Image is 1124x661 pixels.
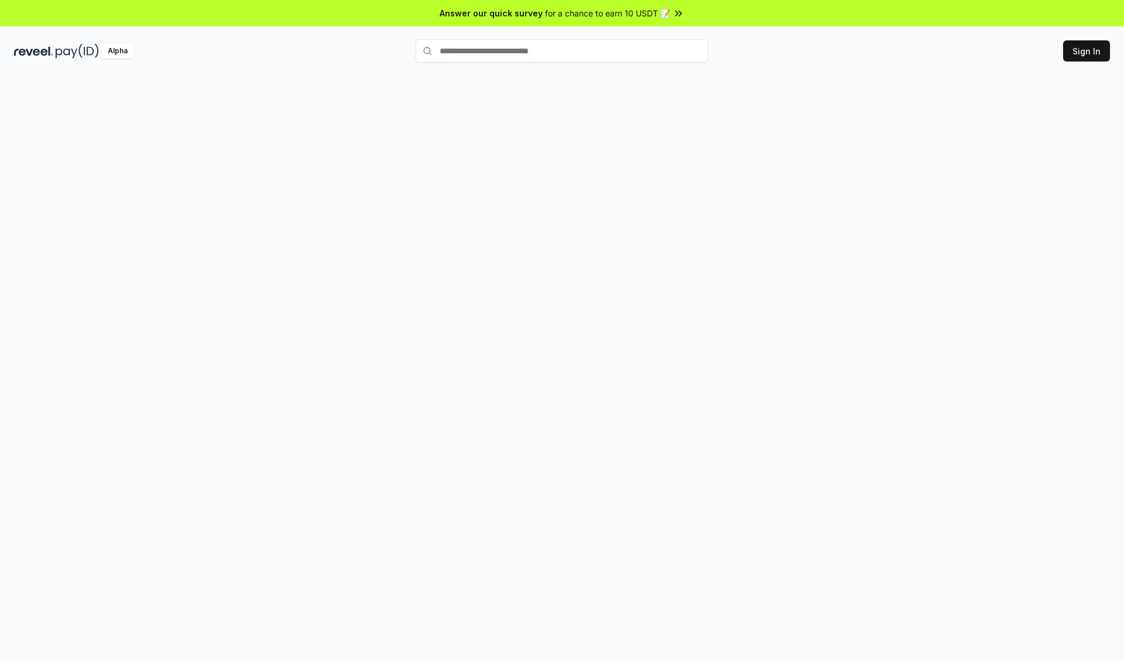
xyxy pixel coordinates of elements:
span: for a chance to earn 10 USDT 📝 [545,7,670,19]
span: Answer our quick survey [440,7,543,19]
button: Sign In [1063,40,1110,61]
img: reveel_dark [14,44,53,59]
div: Alpha [101,44,134,59]
img: pay_id [56,44,99,59]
